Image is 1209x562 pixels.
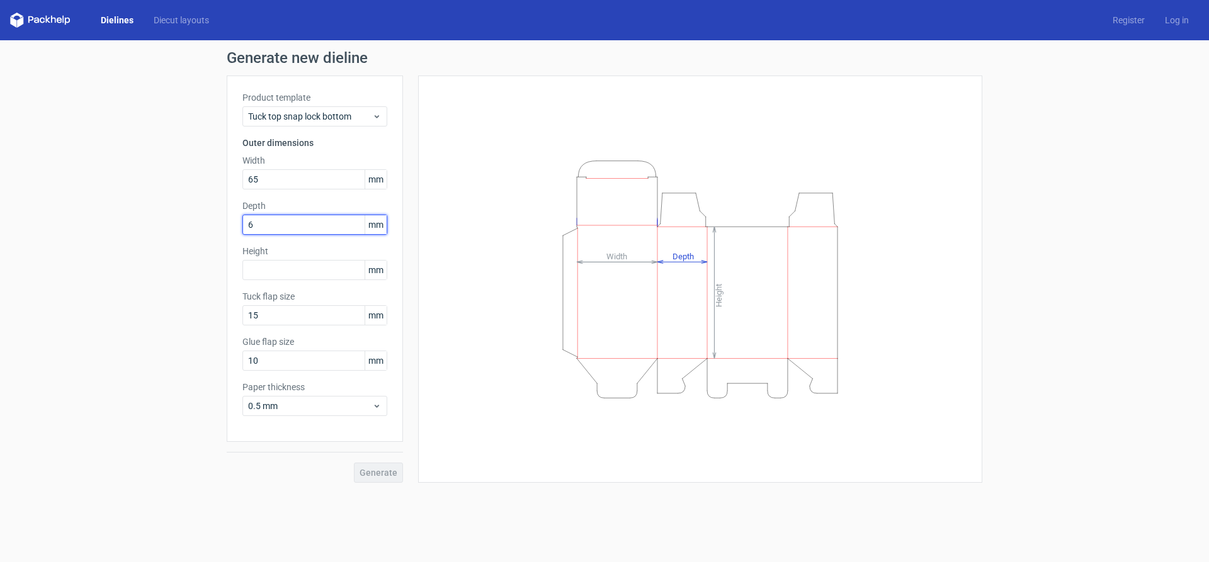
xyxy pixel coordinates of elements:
tspan: Depth [673,251,694,261]
span: mm [365,170,387,189]
label: Height [242,245,387,257]
span: mm [365,351,387,370]
label: Paper thickness [242,381,387,393]
span: Tuck top snap lock bottom [248,110,372,123]
tspan: Width [606,251,627,261]
span: mm [365,261,387,279]
a: Log in [1155,14,1199,26]
label: Tuck flap size [242,290,387,303]
a: Dielines [91,14,144,26]
label: Glue flap size [242,335,387,348]
tspan: Height [714,283,724,306]
span: mm [365,215,387,234]
h1: Generate new dieline [227,50,982,65]
label: Width [242,154,387,167]
span: 0.5 mm [248,400,372,412]
span: mm [365,306,387,325]
label: Depth [242,200,387,212]
label: Product template [242,91,387,104]
a: Diecut layouts [144,14,219,26]
h3: Outer dimensions [242,137,387,149]
a: Register [1103,14,1155,26]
